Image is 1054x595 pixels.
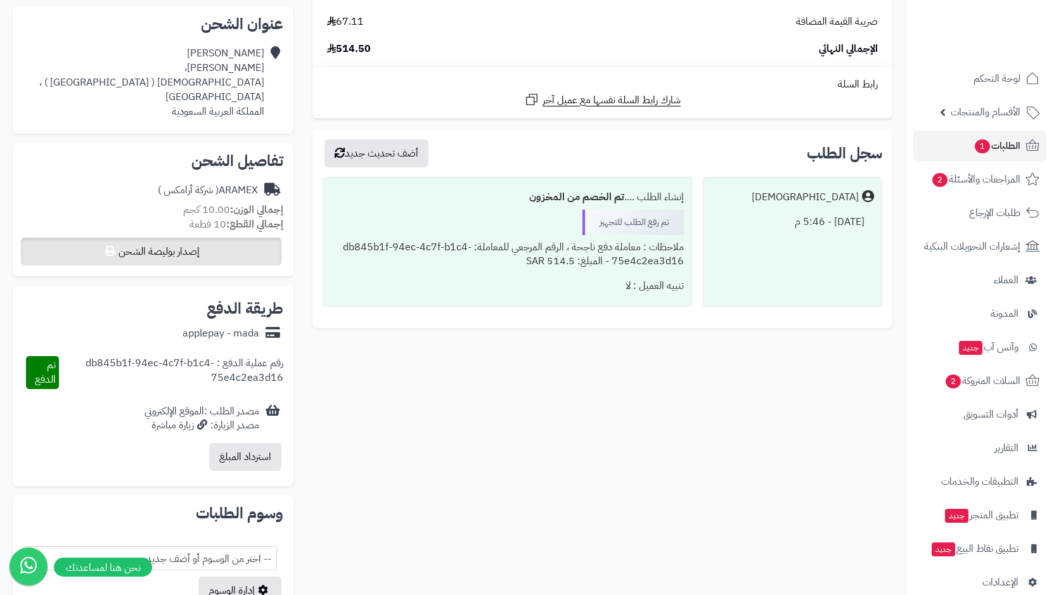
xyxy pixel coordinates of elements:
[207,301,283,316] h2: طريقة الدفع
[21,238,281,266] button: إصدار بوليصة الشحن
[931,170,1020,188] span: المراجعات والأسئلة
[969,204,1020,222] span: طلبات الإرجاع
[807,146,882,161] h3: سجل الطلب
[930,540,1019,558] span: تطبيق نقاط البيع
[913,366,1046,396] a: السلات المتروكة2
[23,16,283,32] h2: عنوان الشحن
[944,372,1020,390] span: السلات المتروكة
[913,63,1046,94] a: لوحة التحكم
[968,25,1042,52] img: logo-2.png
[796,15,878,29] span: ضريبة القيمة المضافة
[711,210,874,234] div: [DATE] - 5:46 م
[913,332,1046,362] a: وآتس آبجديد
[994,271,1019,289] span: العملاء
[913,298,1046,329] a: المدونة
[158,182,219,198] span: ( شركة أرامكس )
[752,190,859,205] div: [DEMOGRAPHIC_DATA]
[327,42,371,56] span: 514.50
[183,326,259,341] div: applepay - mada
[23,546,277,570] span: -- اختر من الوسوم أو أضف جديد... --
[913,131,1046,161] a: الطلبات1
[190,217,283,232] small: 10 قطعة
[913,231,1046,262] a: إشعارات التحويلات البنكية
[945,374,961,388] span: 2
[932,542,955,556] span: جديد
[913,198,1046,228] a: طلبات الإرجاع
[982,573,1019,591] span: الإعدادات
[23,506,283,521] h2: وسوم الطلبات
[23,153,283,169] h2: تفاصيل الشحن
[913,534,1046,564] a: تطبيق نقاط البيعجديد
[59,356,283,389] div: رقم عملية الدفع : db845b1f-94ec-4c7f-b1c4-75e4c2ea3d16
[230,202,283,217] strong: إجمالي الوزن:
[158,183,258,198] div: ARAMEX
[183,202,283,217] small: 10.00 كجم
[819,42,878,56] span: الإجمالي النهائي
[35,357,56,387] span: تم الدفع
[913,500,1046,530] a: تطبيق المتجرجديد
[994,439,1019,457] span: التقارير
[331,185,684,210] div: إنشاء الطلب ....
[331,235,684,274] div: ملاحظات : معاملة دفع ناجحة ، الرقم المرجعي للمعاملة: db845b1f-94ec-4c7f-b1c4-75e4c2ea3d16 - المبل...
[913,466,1046,497] a: التطبيقات والخدمات
[963,406,1019,423] span: أدوات التسويق
[944,506,1019,524] span: تطبيق المتجر
[582,210,684,235] div: تم رفع الطلب للتجهيز
[331,274,684,298] div: تنبيه العميل : لا
[318,77,887,92] div: رابط السلة
[913,399,1046,430] a: أدوات التسويق
[991,305,1019,323] span: المدونة
[924,238,1020,255] span: إشعارات التحويلات البنكية
[325,139,428,167] button: أضف تحديث جديد
[913,433,1046,463] a: التقارير
[23,46,264,118] div: [PERSON_NAME] [PERSON_NAME]، [DEMOGRAPHIC_DATA] ( [GEOGRAPHIC_DATA] ) ، [GEOGRAPHIC_DATA] المملكة...
[913,265,1046,295] a: العملاء
[145,404,259,433] div: مصدر الطلب :الموقع الإلكتروني
[974,70,1020,87] span: لوحة التحكم
[945,509,968,523] span: جديد
[209,443,281,471] button: استرداد المبلغ
[959,341,982,355] span: جديد
[524,92,681,108] a: شارك رابط السلة نفسها مع عميل آخر
[974,137,1020,155] span: الطلبات
[932,172,948,187] span: 2
[974,139,990,153] span: 1
[543,93,681,108] span: شارك رابط السلة نفسها مع عميل آخر
[913,164,1046,195] a: المراجعات والأسئلة2
[145,418,259,433] div: مصدر الزيارة: زيارة مباشرة
[226,217,283,232] strong: إجمالي القطع:
[951,103,1020,121] span: الأقسام والمنتجات
[941,473,1019,490] span: التطبيقات والخدمات
[23,547,276,571] span: -- اختر من الوسوم أو أضف جديد... --
[529,189,624,205] b: تم الخصم من المخزون
[958,338,1019,356] span: وآتس آب
[327,15,364,29] span: 67.11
